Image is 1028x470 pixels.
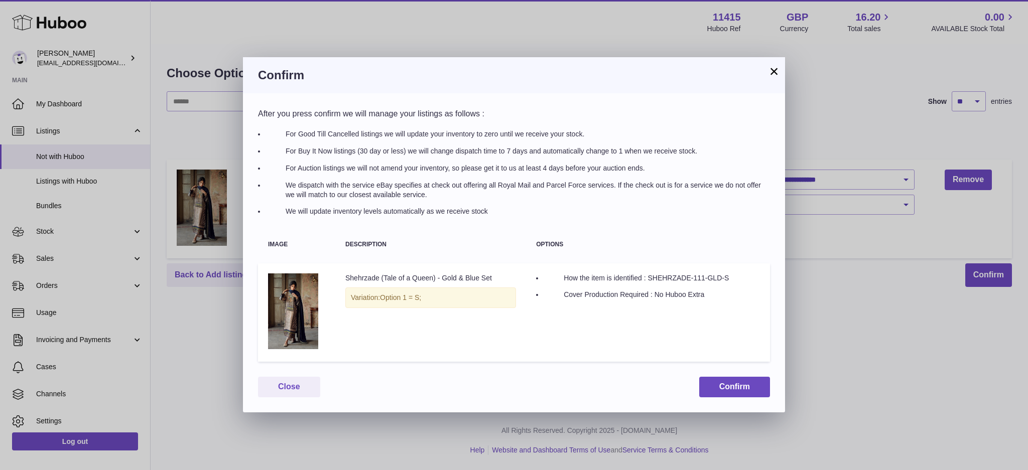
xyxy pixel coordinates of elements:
[768,65,780,77] button: ×
[258,231,335,258] th: Image
[380,293,421,301] span: Option 1 = S;
[258,67,770,83] h3: Confirm
[266,164,770,173] li: For Auction listings we will not amend your inventory, so please get it to us at least 4 days bef...
[544,290,760,299] li: Cover Production Required : No Huboo Extra
[266,129,770,139] li: For Good Till Cancelled listings we will update your inventory to zero until we receive your stock.
[266,207,770,216] li: We will update inventory levels automatically as we receive stock
[258,108,770,119] p: After you press confirm we will manage your listings as follows :
[268,273,318,350] img: 13_540d82a9-d515-408f-bcfa-d6b795e3b04e.jpg
[526,231,770,258] th: Options
[266,181,770,200] li: We dispatch with the service eBay specifies at check out offering all Royal Mail and Parcel Force...
[335,231,526,258] th: Description
[544,273,760,283] li: How the item is identified : SHEHRZADE-111-GLD-S
[335,263,526,362] td: Shehrzade (Tale of a Queen) - Gold & Blue Set
[345,287,516,308] div: Variation:
[266,146,770,156] li: For Buy It Now listings (30 day or less) we will change dispatch time to 7 days and automatically...
[258,377,320,397] button: Close
[699,377,770,397] button: Confirm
